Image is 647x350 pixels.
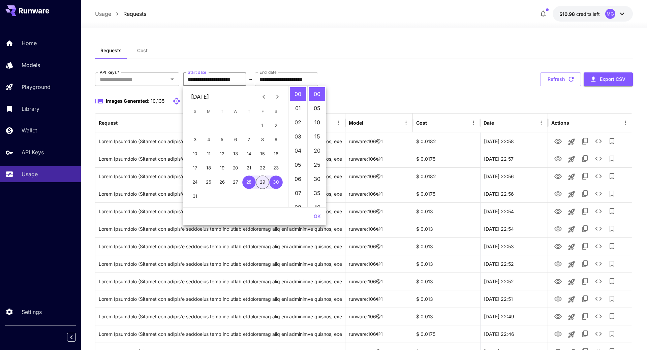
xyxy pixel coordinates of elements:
[309,101,325,115] li: 5 minutes
[72,331,81,343] div: Collapse sidebar
[256,176,269,189] button: 29
[480,132,548,150] div: 29 Aug, 2025 22:58
[229,176,242,189] button: 27
[565,188,578,201] button: Launch in playground
[99,273,342,290] div: Click to copy prompt
[290,158,306,171] li: 5 hours
[592,222,605,235] button: See details
[309,144,325,157] li: 20 minutes
[480,185,548,202] div: 29 Aug, 2025 22:56
[592,187,605,200] button: See details
[95,10,111,18] p: Usage
[605,327,619,341] button: Add to library
[413,167,480,185] div: $ 0.0182
[167,74,177,84] button: Open
[605,9,615,19] div: MG
[188,190,202,203] button: 31
[290,172,306,186] li: 6 hours
[229,161,242,175] button: 20
[215,176,229,189] button: 26
[605,222,619,235] button: Add to library
[480,290,548,308] div: 29 Aug, 2025 22:51
[551,169,565,183] button: View Image
[480,202,548,220] div: 29 Aug, 2025 22:54
[22,61,40,69] p: Models
[309,130,325,143] li: 15 minutes
[413,255,480,273] div: $ 0.013
[551,222,565,235] button: View Image
[256,133,269,147] button: 8
[309,186,325,200] li: 35 minutes
[243,105,255,118] span: Thursday
[565,275,578,289] button: Launch in playground
[605,134,619,148] button: Add to library
[290,101,306,115] li: 1 hours
[551,239,565,253] button: View Image
[242,133,256,147] button: 7
[22,105,39,113] p: Library
[364,118,373,127] button: Sort
[256,119,269,132] button: 1
[413,185,480,202] div: $ 0.0175
[578,204,592,218] button: Copy TaskUUID
[22,83,51,91] p: Playground
[269,147,283,161] button: 16
[565,223,578,236] button: Launch in playground
[229,105,242,118] span: Wednesday
[249,75,252,83] p: ~
[188,161,202,175] button: 17
[259,69,276,75] label: End date
[484,120,494,126] div: Date
[413,308,480,325] div: $ 0.013
[551,257,565,271] button: View Image
[605,240,619,253] button: Add to library
[229,133,242,147] button: 6
[290,200,306,214] li: 8 hours
[592,152,605,165] button: See details
[202,133,215,147] button: 4
[191,93,209,101] div: [DATE]
[578,292,592,306] button: Copy TaskUUID
[188,176,202,189] button: 24
[309,87,325,101] li: 0 minutes
[290,144,306,157] li: 4 hours
[565,153,578,166] button: Launch in playground
[345,220,413,237] div: runware:106@1
[413,237,480,255] div: $ 0.013
[99,308,342,325] div: Click to copy prompt
[269,119,283,132] button: 2
[99,220,342,237] div: Click to copy prompt
[551,204,565,218] button: View Image
[123,10,146,18] a: Requests
[605,275,619,288] button: Add to library
[469,118,478,127] button: Menu
[345,150,413,167] div: runware:106@1
[559,10,600,18] div: $10.9825
[551,134,565,148] button: View Image
[605,292,619,306] button: Add to library
[565,310,578,324] button: Launch in playground
[307,86,326,207] ul: Select minutes
[99,325,342,343] div: Click to copy prompt
[22,126,37,134] p: Wallet
[345,290,413,308] div: runware:106@1
[480,237,548,255] div: 29 Aug, 2025 22:53
[215,147,229,161] button: 12
[592,204,605,218] button: See details
[565,293,578,306] button: Launch in playground
[309,116,325,129] li: 10 minutes
[215,161,229,175] button: 19
[334,118,343,127] button: Menu
[578,152,592,165] button: Copy TaskUUID
[216,105,228,118] span: Tuesday
[413,202,480,220] div: $ 0.013
[189,105,201,118] span: Sunday
[553,6,633,22] button: $10.9825MG
[578,327,592,341] button: Copy TaskUUID
[480,220,548,237] div: 29 Aug, 2025 22:54
[203,105,215,118] span: Monday
[309,158,325,171] li: 25 minutes
[565,170,578,184] button: Launch in playground
[584,72,633,86] button: Export CSV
